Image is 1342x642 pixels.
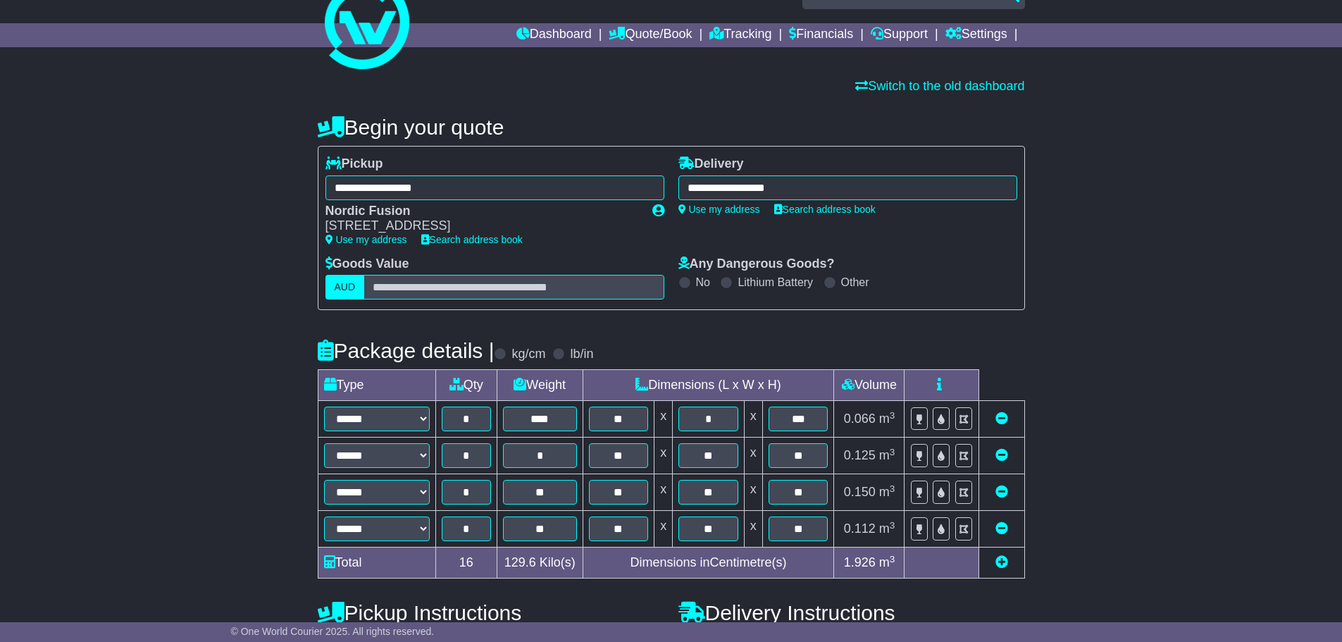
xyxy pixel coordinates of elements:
span: 0.125 [844,448,876,462]
a: Remove this item [995,448,1008,462]
h4: Package details | [318,339,495,362]
sup: 3 [890,520,895,531]
a: Add new item [995,555,1008,569]
td: x [654,474,673,511]
a: Financials [789,23,853,47]
h4: Delivery Instructions [678,601,1025,624]
span: m [879,448,895,462]
span: 129.6 [504,555,536,569]
a: Switch to the old dashboard [855,79,1024,93]
label: No [696,276,710,289]
a: Use my address [325,234,407,245]
td: Total [318,548,435,579]
a: Remove this item [995,485,1008,499]
a: Settings [945,23,1007,47]
a: Use my address [678,204,760,215]
td: x [744,438,762,474]
a: Search address book [421,234,523,245]
sup: 3 [890,410,895,421]
td: Qty [435,370,497,401]
td: Dimensions (L x W x H) [583,370,834,401]
td: Kilo(s) [497,548,583,579]
td: x [744,401,762,438]
label: lb/in [570,347,593,362]
h4: Begin your quote [318,116,1025,139]
span: 0.112 [844,521,876,536]
sup: 3 [890,447,895,457]
td: x [654,401,673,438]
span: 0.066 [844,412,876,426]
span: m [879,521,895,536]
td: x [654,511,673,548]
a: Remove this item [995,521,1008,536]
label: Delivery [678,156,744,172]
h4: Pickup Instructions [318,601,664,624]
a: Remove this item [995,412,1008,426]
div: [STREET_ADDRESS] [325,218,638,234]
td: Volume [834,370,905,401]
sup: 3 [890,554,895,564]
span: 0.150 [844,485,876,499]
td: Weight [497,370,583,401]
td: x [744,474,762,511]
a: Tracking [709,23,771,47]
a: Support [871,23,928,47]
td: 16 [435,548,497,579]
label: Pickup [325,156,383,172]
td: x [744,511,762,548]
label: Lithium Battery [738,276,813,289]
span: m [879,412,895,426]
span: m [879,555,895,569]
td: Type [318,370,435,401]
a: Dashboard [516,23,592,47]
label: Other [841,276,869,289]
td: Dimensions in Centimetre(s) [583,548,834,579]
a: Search address book [774,204,876,215]
span: © One World Courier 2025. All rights reserved. [231,626,435,637]
label: Any Dangerous Goods? [678,257,835,272]
td: x [654,438,673,474]
div: Nordic Fusion [325,204,638,219]
a: Quote/Book [609,23,692,47]
sup: 3 [890,483,895,494]
span: m [879,485,895,499]
span: 1.926 [844,555,876,569]
label: AUD [325,275,365,300]
label: Goods Value [325,257,409,272]
label: kg/cm [511,347,545,362]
